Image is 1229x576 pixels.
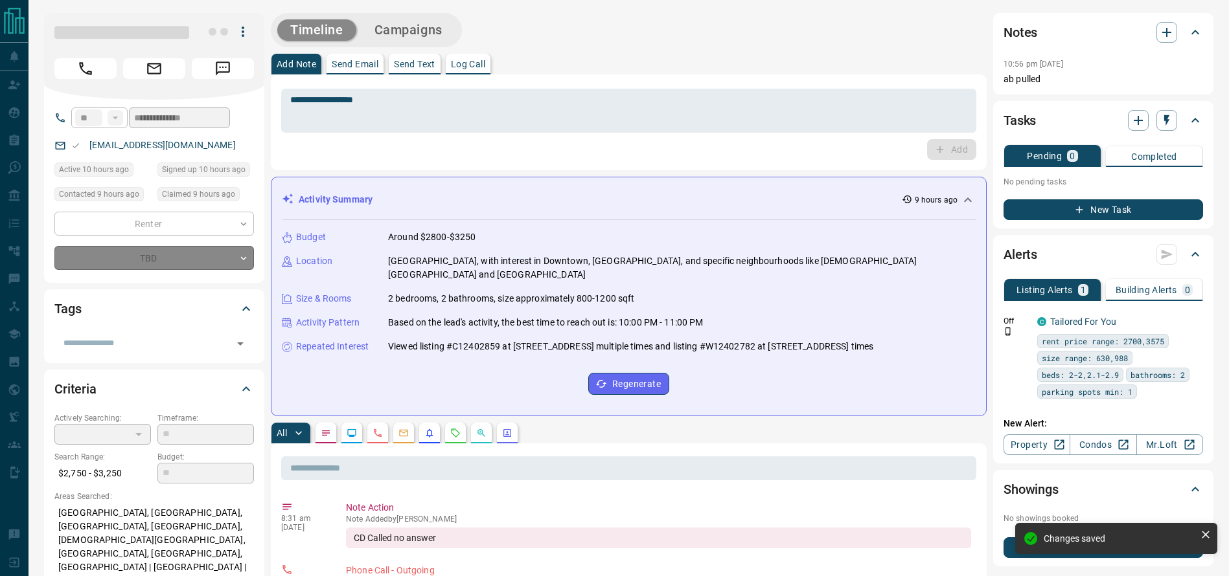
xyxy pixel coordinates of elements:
p: Viewed listing #C12402859 at [STREET_ADDRESS] multiple times and listing #W12402782 at [STREET_AD... [388,340,873,353]
p: Note Added by [PERSON_NAME] [346,515,971,524]
span: Email [123,58,185,79]
textarea: To enrich screen reader interactions, please activate Accessibility in Grammarly extension settings [290,94,967,127]
a: Tailored For You [1050,316,1116,327]
p: All [277,428,287,438]
p: Activity Summary [299,193,373,206]
p: Note Action [346,501,971,515]
span: size range: 630,988 [1042,351,1128,364]
p: Off [1004,315,1029,327]
p: 2 bedrooms, 2 bathrooms, size approximately 800-1200 sqft [388,292,635,305]
span: beds: 2-2,2.1-2.9 [1042,368,1119,381]
svg: Listing Alerts [424,428,435,438]
p: Search Range: [54,451,151,463]
h2: Alerts [1004,244,1037,265]
button: Regenerate [588,373,669,395]
p: 0 [1070,151,1075,161]
p: 10:56 pm [DATE] [1004,60,1063,69]
div: Criteria [54,373,254,404]
div: Sun Sep 14 2025 [157,162,254,181]
div: Changes saved [1044,533,1195,544]
span: rent price range: 2700,3575 [1042,335,1164,348]
div: Showings [1004,474,1203,505]
h2: Tasks [1004,110,1036,131]
div: condos.ca [1037,317,1046,326]
svg: Push Notification Only [1004,327,1013,336]
svg: Opportunities [476,428,487,438]
span: Message [192,58,254,79]
div: Sun Sep 14 2025 [54,187,151,205]
p: No showings booked [1004,513,1203,524]
span: Active 10 hours ago [59,163,129,176]
button: New Showing [1004,537,1203,558]
button: Campaigns [362,19,455,41]
span: Contacted 9 hours ago [59,188,139,201]
p: $2,750 - $3,250 [54,463,151,484]
p: Log Call [451,60,485,69]
div: CD Called no answer [346,527,971,548]
p: Add Note [277,60,316,69]
p: Send Text [394,60,435,69]
svg: Calls [373,428,383,438]
h2: Tags [54,298,81,319]
p: 8:31 am [281,514,327,523]
svg: Notes [321,428,331,438]
div: Sun Sep 14 2025 [157,187,254,205]
p: No pending tasks [1004,172,1203,192]
p: ab pulled [1004,72,1203,86]
svg: Emails [398,428,409,438]
span: Signed up 10 hours ago [162,163,246,176]
span: bathrooms: 2 [1131,368,1185,381]
p: [GEOGRAPHIC_DATA], with interest in Downtown, [GEOGRAPHIC_DATA], and specific neighbourhoods like... [388,254,976,282]
h2: Notes [1004,22,1037,43]
div: Alerts [1004,239,1203,270]
p: Pending [1027,151,1062,161]
div: Notes [1004,17,1203,48]
a: Mr.Loft [1136,434,1203,455]
div: Tags [54,293,254,324]
p: Activity Pattern [296,316,360,329]
span: Call [54,58,117,79]
h2: Criteria [54,379,97,399]
div: TBD [54,246,254,270]
button: New Task [1004,199,1203,220]
p: Completed [1131,152,1177,161]
p: Location [296,254,332,268]
span: parking spots min: 1 [1042,385,1132,398]
p: Send Email [332,60,378,69]
svg: Agent Actions [502,428,512,438]
svg: Email Valid [71,141,80,150]
p: Areas Searched: [54,491,254,502]
p: New Alert: [1004,417,1203,430]
h2: Showings [1004,479,1059,500]
button: Open [231,335,249,353]
p: 9 hours ago [915,194,958,206]
p: Budget: [157,451,254,463]
span: Claimed 9 hours ago [162,188,235,201]
p: Building Alerts [1116,285,1177,294]
a: [EMAIL_ADDRESS][DOMAIN_NAME] [89,140,236,150]
p: Budget [296,230,326,244]
svg: Requests [450,428,461,438]
div: Tasks [1004,105,1203,136]
p: 0 [1185,285,1190,294]
button: Timeline [277,19,356,41]
a: Condos [1070,434,1136,455]
svg: Lead Browsing Activity [347,428,357,438]
p: Based on the lead's activity, the best time to reach out is: 10:00 PM - 11:00 PM [388,316,704,329]
p: Size & Rooms [296,292,352,305]
p: Repeated Interest [296,340,369,353]
p: [DATE] [281,523,327,532]
div: Activity Summary9 hours ago [282,188,976,212]
p: Timeframe: [157,412,254,424]
div: Sun Sep 14 2025 [54,162,151,181]
a: Property [1004,434,1070,455]
p: 1 [1081,285,1086,294]
p: Listing Alerts [1017,285,1073,294]
p: Around $2800-$3250 [388,230,476,244]
p: Actively Searching: [54,412,151,424]
div: Renter [54,212,254,236]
